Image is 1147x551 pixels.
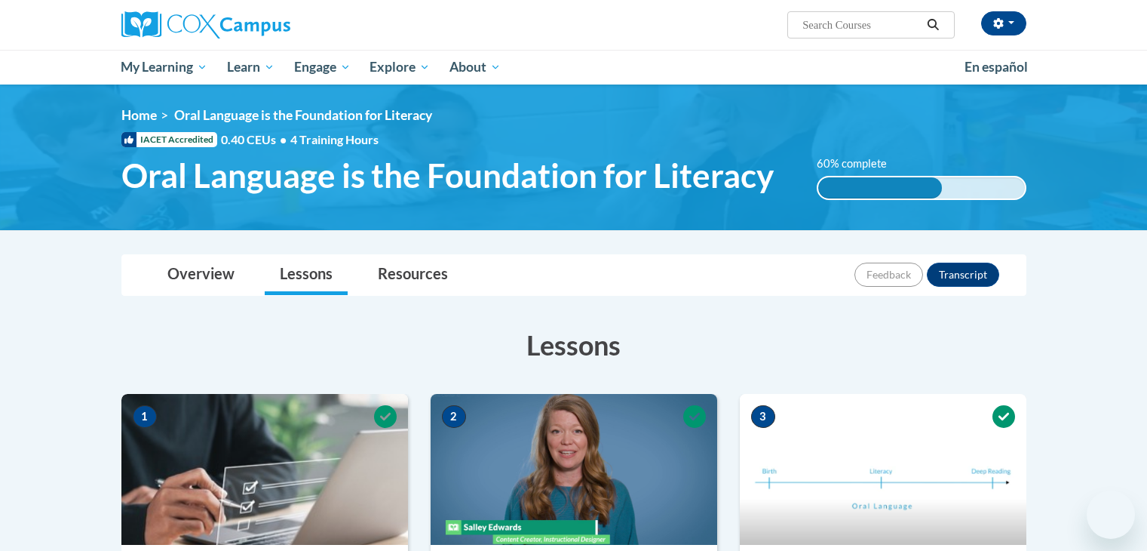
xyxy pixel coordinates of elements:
[922,16,944,34] button: Search
[981,11,1026,35] button: Account Settings
[121,11,290,38] img: Cox Campus
[442,405,466,428] span: 2
[1087,491,1135,539] iframe: Button to launch messaging window
[431,394,717,545] img: Course Image
[284,50,360,85] a: Engage
[112,50,218,85] a: My Learning
[927,263,999,287] button: Transcript
[751,405,775,428] span: 3
[801,16,922,34] input: Search Courses
[133,405,157,428] span: 1
[121,107,157,123] a: Home
[440,50,511,85] a: About
[265,255,348,295] a: Lessons
[121,58,207,76] span: My Learning
[121,326,1026,364] h3: Lessons
[280,132,287,146] span: •
[221,131,290,148] span: 0.40 CEUs
[370,58,430,76] span: Explore
[121,11,408,38] a: Cox Campus
[174,107,432,123] span: Oral Language is the Foundation for Literacy
[227,58,274,76] span: Learn
[360,50,440,85] a: Explore
[121,132,217,147] span: IACET Accredited
[217,50,284,85] a: Learn
[99,50,1049,85] div: Main menu
[152,255,250,295] a: Overview
[854,263,923,287] button: Feedback
[965,59,1028,75] span: En español
[817,155,903,172] label: 60% complete
[121,394,408,545] img: Course Image
[449,58,501,76] span: About
[290,132,379,146] span: 4 Training Hours
[955,51,1038,83] a: En español
[740,394,1026,545] img: Course Image
[818,177,942,199] div: 60% complete
[121,155,774,195] span: Oral Language is the Foundation for Literacy
[294,58,351,76] span: Engage
[363,255,463,295] a: Resources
